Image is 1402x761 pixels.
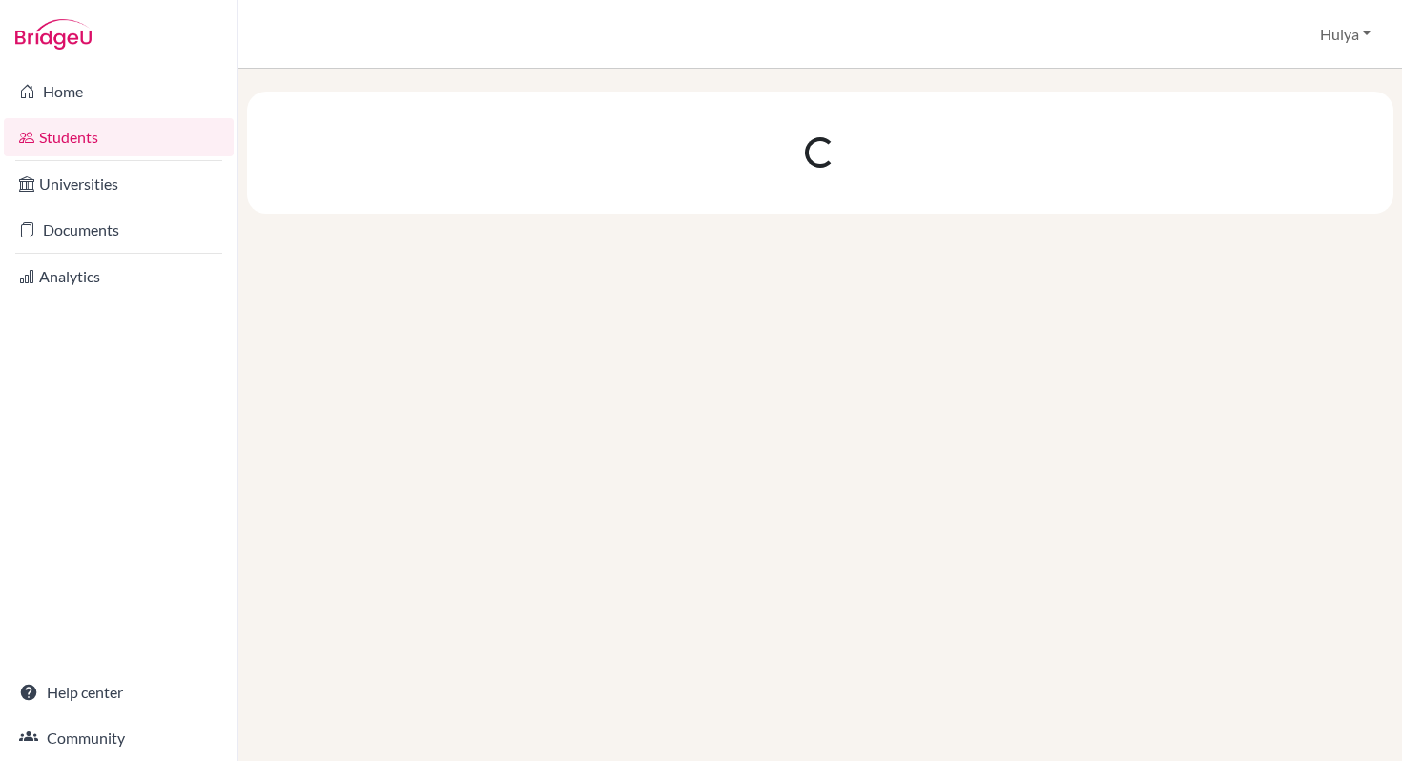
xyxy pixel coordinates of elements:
a: Students [4,118,234,156]
a: Community [4,719,234,757]
a: Analytics [4,257,234,296]
a: Home [4,72,234,111]
a: Universities [4,165,234,203]
button: Hulya [1311,16,1379,52]
img: Bridge-U [15,19,92,50]
a: Help center [4,673,234,711]
a: Documents [4,211,234,249]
